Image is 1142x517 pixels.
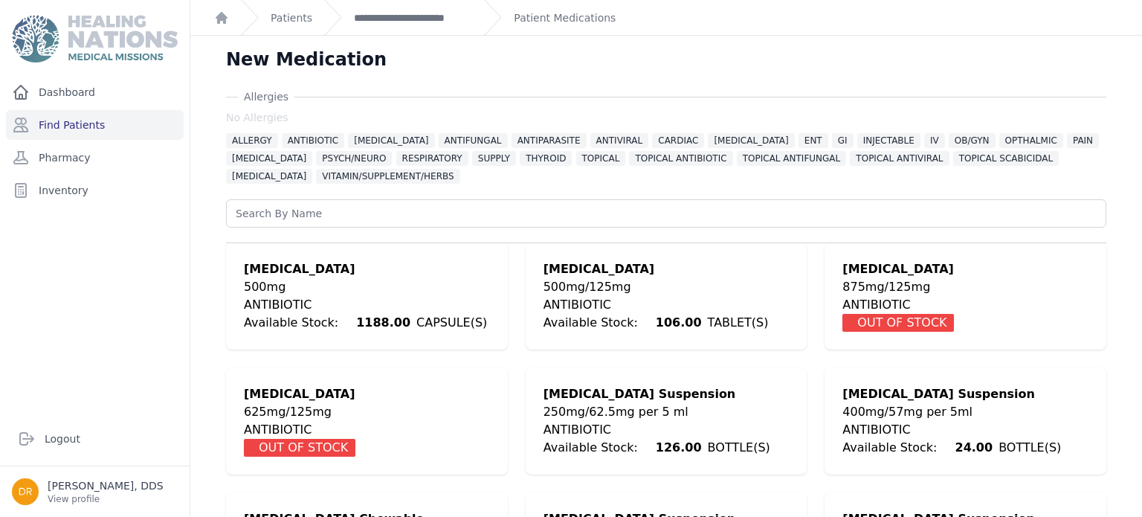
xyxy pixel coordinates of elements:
span: SUPPLY [472,151,516,166]
span: [MEDICAL_DATA] [708,133,794,148]
span: PSYCH/NEURO [316,151,392,166]
span: INJECTABLE [857,133,920,148]
div: [MEDICAL_DATA] [244,260,487,278]
span: No Allergies [226,110,288,125]
span: VITAMIN/SUPPLEMENT/HERBS [316,169,459,184]
div: 875mg/125mg [842,278,954,296]
div: [MEDICAL_DATA] Suspension [842,385,1061,403]
span: 106.00 [650,309,708,335]
span: ANTIVIRAL [590,133,649,148]
span: GI [832,133,854,148]
span: TOPICAL ANTIVIRAL [850,151,949,166]
span: TOPICAL ANTIFUNGAL [737,151,847,166]
span: [MEDICAL_DATA] [348,133,434,148]
div: OUT OF STOCK [244,439,355,457]
div: Available Stock: TABLET(S) [543,314,769,332]
a: Patient Medications [514,10,616,25]
span: TOPICAL SCABICIDAL [953,151,1059,166]
span: [MEDICAL_DATA] [226,151,312,166]
a: Logout [12,424,178,454]
div: ANTIBIOTIC [244,296,487,314]
span: THYROID [520,151,572,166]
div: ANTIBIOTIC [842,421,1061,439]
p: View profile [48,493,164,505]
a: Inventory [6,176,184,205]
span: ALLERGY [226,133,278,148]
span: TOPICAL [576,151,626,166]
span: ENT [799,133,828,148]
span: ANTIFUNGAL [439,133,508,148]
a: Dashboard [6,77,184,107]
div: 500mg/125mg [543,278,769,296]
span: [MEDICAL_DATA] [226,169,312,184]
div: Available Stock: BOTTLE(S) [543,439,770,457]
span: CARDIAC [652,133,704,148]
div: [MEDICAL_DATA] [543,260,769,278]
div: 500mg [244,278,487,296]
div: OUT OF STOCK [842,314,954,332]
span: OPTHALMIC [999,133,1063,148]
div: ANTIBIOTIC [842,296,954,314]
span: 1188.00 [350,309,416,335]
div: [MEDICAL_DATA] Suspension [543,385,770,403]
div: ANTIBIOTIC [543,296,769,314]
div: Available Stock: CAPSULE(S) [244,314,487,332]
span: PAIN [1067,133,1099,148]
span: OB/GYN [949,133,996,148]
a: [PERSON_NAME], DDS View profile [12,478,178,505]
span: IV [924,133,945,148]
div: [MEDICAL_DATA] [244,385,355,403]
span: ANTIBIOTIC [282,133,345,148]
div: 400mg/57mg per 5ml [842,403,1061,421]
img: Medical Missions EMR [12,15,177,62]
div: Available Stock: BOTTLE(S) [842,439,1061,457]
span: RESPIRATORY [396,151,468,166]
span: 24.00 [949,434,999,460]
div: 250mg/62.5mg per 5 ml [543,403,770,421]
a: Pharmacy [6,143,184,173]
a: Patients [271,10,312,25]
span: ANTIPARASITE [512,133,587,148]
span: 126.00 [650,434,708,460]
div: ANTIBIOTIC [244,421,355,439]
span: TOPICAL ANTIBIOTIC [629,151,732,166]
div: [MEDICAL_DATA] [842,260,954,278]
a: Find Patients [6,110,184,140]
div: 625mg/125mg [244,403,355,421]
div: ANTIBIOTIC [543,421,770,439]
p: [PERSON_NAME], DDS [48,478,164,493]
h1: New Medication [226,48,387,71]
input: Search By Name [226,199,1106,228]
span: Allergies [238,89,294,104]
